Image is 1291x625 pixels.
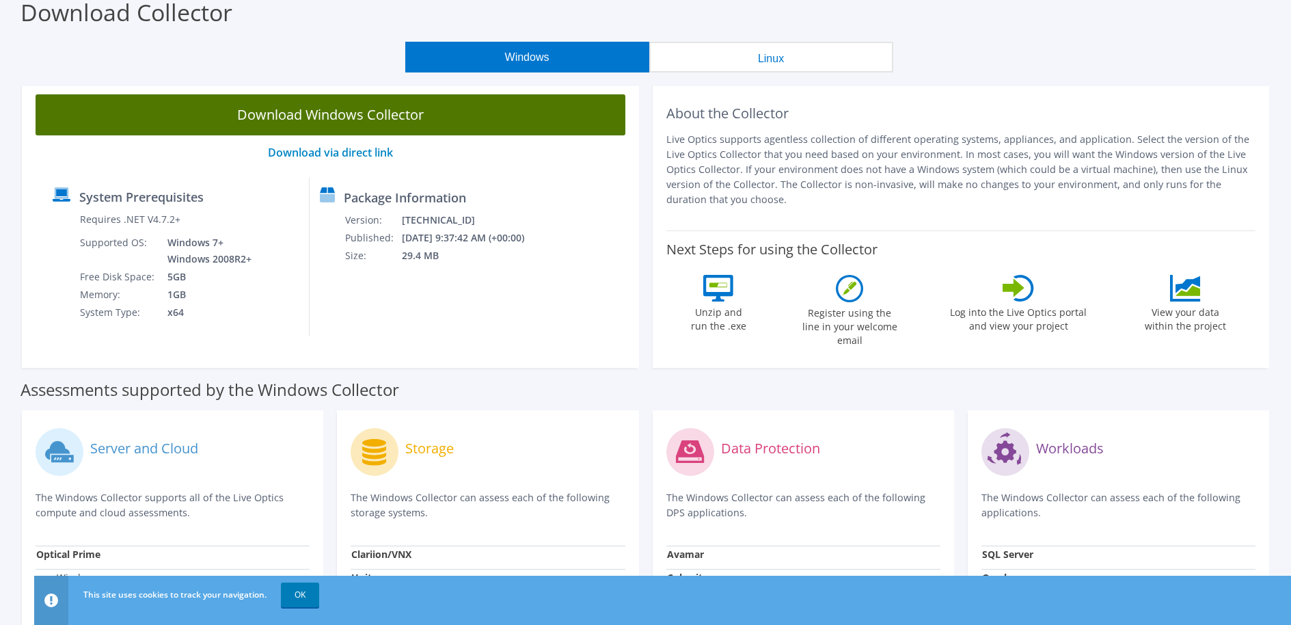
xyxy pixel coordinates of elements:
[666,132,1256,207] p: Live Optics supports agentless collection of different operating systems, appliances, and applica...
[80,213,180,226] label: Requires .NET V4.7.2+
[36,571,98,585] label: Windows
[157,304,254,321] td: x64
[351,548,411,561] strong: Clariion/VNX
[281,583,319,607] a: OK
[344,247,401,265] td: Size:
[79,304,157,321] td: System Type:
[79,190,204,204] label: System Prerequisites
[401,211,543,229] td: [TECHNICAL_ID]
[351,571,377,584] strong: Unity
[79,268,157,286] td: Free Disk Space:
[949,302,1087,333] label: Log into the Live Optics portal and view your project
[344,229,401,247] td: Published:
[405,42,649,72] button: Windows
[157,268,254,286] td: 5GB
[344,191,466,204] label: Package Information
[36,548,100,561] strong: Optical Prime
[666,490,940,520] p: The Windows Collector can assess each of the following DPS applications.
[666,241,878,258] label: Next Steps for using the Collector
[667,548,704,561] strong: Avamar
[21,383,399,397] label: Assessments supported by the Windows Collector
[667,571,708,584] strong: Cohesity
[982,571,1012,584] strong: Oracle
[36,94,625,135] a: Download Windows Collector
[1136,302,1234,333] label: View your data within the project
[79,234,157,268] td: Supported OS:
[982,548,1033,561] strong: SQL Server
[79,286,157,304] td: Memory:
[981,490,1255,520] p: The Windows Collector can assess each of the following applications.
[157,234,254,268] td: Windows 7+ Windows 2008R2+
[401,247,543,265] td: 29.4 MB
[401,229,543,247] td: [DATE] 9:37:42 AM (+00:00)
[83,589,267,600] span: This site uses cookies to track your navigation.
[157,286,254,304] td: 1GB
[687,302,750,333] label: Unzip and run the .exe
[344,211,401,229] td: Version:
[649,42,893,72] button: Linux
[351,490,625,520] p: The Windows Collector can assess each of the following storage systems.
[90,442,198,455] label: Server and Cloud
[1036,442,1104,455] label: Workloads
[268,145,393,160] a: Download via direct link
[721,442,820,455] label: Data Protection
[36,490,310,520] p: The Windows Collector supports all of the Live Optics compute and cloud assessments.
[666,105,1256,122] h2: About the Collector
[798,302,901,347] label: Register using the line in your welcome email
[405,442,454,455] label: Storage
